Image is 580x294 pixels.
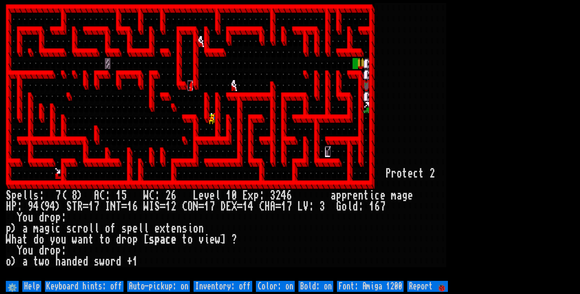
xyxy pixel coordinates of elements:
div: s [94,256,99,267]
div: 6 [132,201,138,212]
div: 1 [281,201,286,212]
div: S [66,201,72,212]
div: w [99,256,105,267]
div: o [83,223,88,234]
div: m [391,190,397,201]
div: o [22,245,28,256]
div: + [127,256,132,267]
div: t [182,234,187,245]
div: p [55,212,61,223]
div: r [110,256,116,267]
div: o [127,234,132,245]
div: p [6,223,11,234]
div: I [149,201,154,212]
div: I [105,201,110,212]
div: : [17,201,22,212]
div: T [116,201,121,212]
div: c [375,190,380,201]
div: t [364,190,369,201]
div: r [391,168,397,179]
div: s [182,223,187,234]
div: a [160,234,165,245]
div: n [176,223,182,234]
div: e [154,223,160,234]
div: 7 [55,190,61,201]
div: t [99,234,105,245]
div: c [165,234,171,245]
div: a [61,256,66,267]
div: u [61,234,66,245]
div: g [44,223,50,234]
div: 4 [281,190,286,201]
div: 1 [369,201,375,212]
div: : [358,201,364,212]
div: ( [61,190,66,201]
div: = [121,201,127,212]
div: p [132,234,138,245]
div: 6 [286,190,292,201]
div: o [22,212,28,223]
div: 1 [88,201,94,212]
input: Color: on [256,281,295,292]
div: p [336,190,342,201]
div: 2 [275,190,281,201]
div: a [397,190,402,201]
div: : [61,212,66,223]
div: m [33,223,39,234]
div: t [88,234,94,245]
div: C [182,201,187,212]
div: 3 [320,201,325,212]
input: ⚙️ [6,281,19,292]
div: ) [11,256,17,267]
div: E [242,190,248,201]
div: t [402,168,408,179]
div: : [61,245,66,256]
div: 1 [116,190,121,201]
div: C [259,201,264,212]
div: r [44,212,50,223]
div: C [149,190,154,201]
div: H [264,201,270,212]
div: o [105,223,110,234]
div: H [6,201,11,212]
div: s [33,190,39,201]
div: l [94,223,99,234]
div: D [220,201,226,212]
div: e [408,190,413,201]
input: Help [22,281,41,292]
div: e [209,234,215,245]
div: e [77,256,83,267]
div: w [215,234,220,245]
div: 2 [165,190,171,201]
div: ( [39,201,44,212]
div: 1 [204,201,209,212]
div: o [39,234,44,245]
div: d [39,212,44,223]
div: n [83,234,88,245]
div: u [28,245,33,256]
div: c [413,168,419,179]
input: Bold: on [298,281,333,292]
div: n [358,190,364,201]
div: 7 [94,201,99,212]
div: h [55,256,61,267]
div: o [105,256,110,267]
div: Y [17,245,22,256]
div: l [22,190,28,201]
div: l [28,190,33,201]
div: x [160,223,165,234]
div: s [121,223,127,234]
input: Font: Amiga 1200 [337,281,404,292]
div: d [72,256,77,267]
div: l [215,190,220,201]
div: R [77,201,83,212]
div: d [116,256,121,267]
div: r [77,223,83,234]
div: s [149,234,154,245]
div: i [369,190,375,201]
div: 6 [171,190,176,201]
div: : [39,190,44,201]
div: h [11,234,17,245]
div: 1 [226,190,231,201]
div: e [132,223,138,234]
